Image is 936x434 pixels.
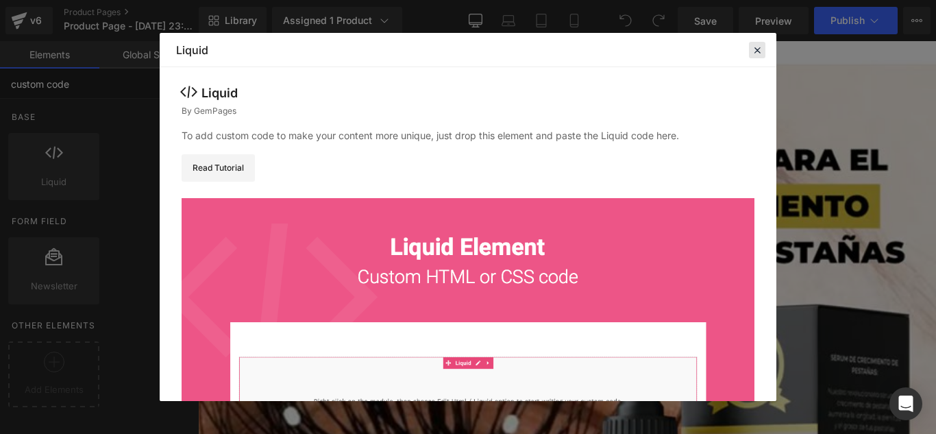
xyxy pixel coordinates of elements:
[182,105,754,117] div: By GemPages
[889,387,922,420] div: Open Intercom Messenger
[201,84,238,102] div: Liquid
[176,42,208,58] div: Liquid
[182,128,754,143] div: To add custom code to make your content more unique, just drop this element and paste the Liquid ...
[182,154,255,182] a: Read Tutorial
